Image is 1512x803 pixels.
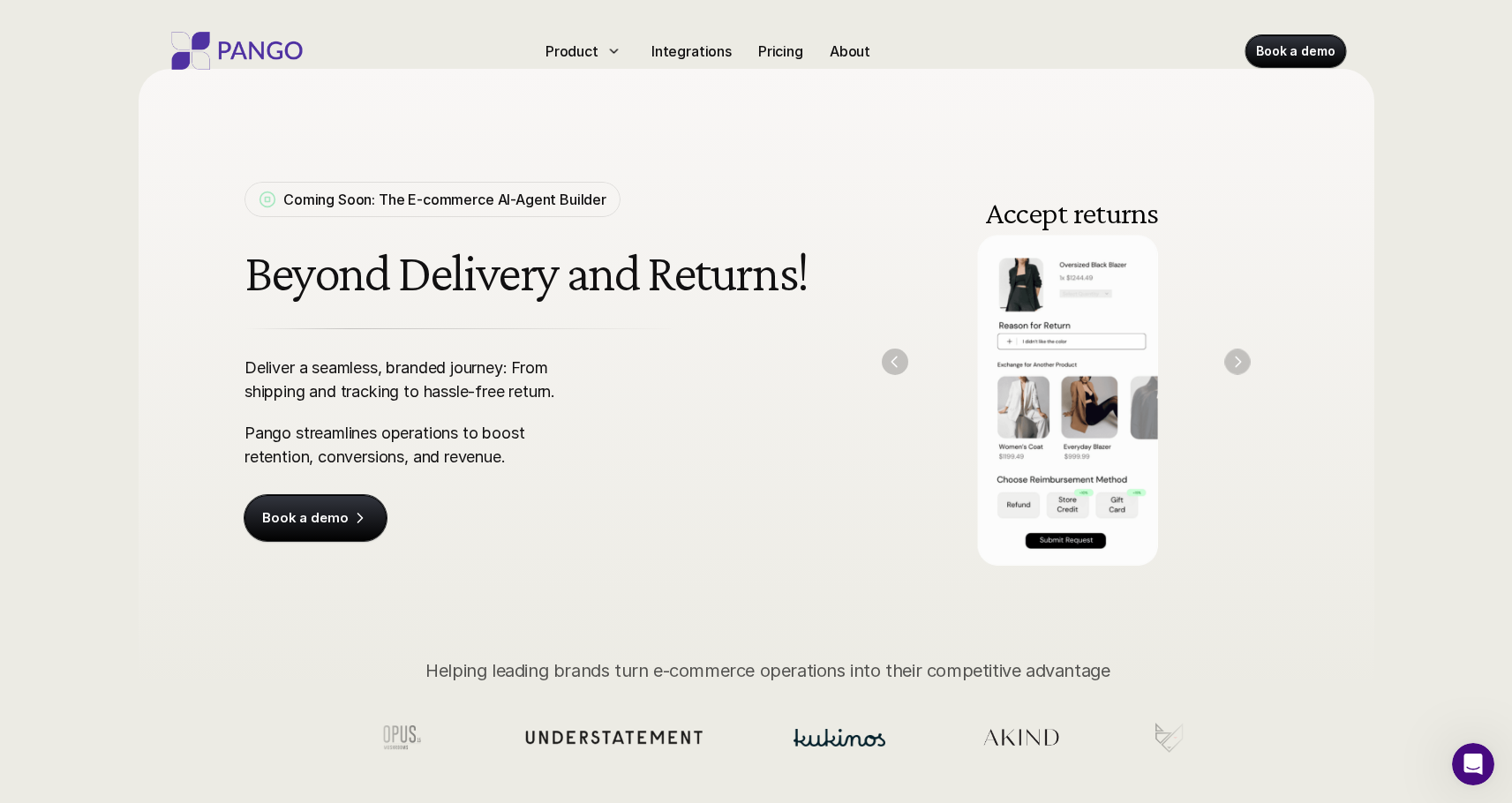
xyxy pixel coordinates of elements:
[262,509,348,527] p: Book a demo
[1245,35,1345,67] a: Book a demo
[866,157,1270,566] img: Pango return management having Branded return portal embedded in the e-commerce company to handle...
[823,37,877,65] a: About
[651,41,732,62] p: Integrations
[283,189,606,210] p: Coming Soon: The E-commerce AI-Agent Builder
[758,41,803,62] p: Pricing
[244,244,815,302] h1: Beyond Delivery and Returns!
[882,349,908,375] button: Previous
[1224,349,1250,374] img: Next Arrow
[244,495,387,541] a: Book a demo
[244,182,621,217] a: Coming Soon: The E-commerce AI-Agent Builder
[1452,743,1494,785] iframe: Intercom live chat
[644,37,739,65] a: Integrations
[751,37,810,65] a: Pricing
[545,41,598,62] p: Product
[905,197,1239,229] h3: Accept returns
[1256,42,1335,60] p: Book a demo
[244,356,586,403] p: Deliver a seamless, branded journey: From shipping and tracking to hassle-free return.
[1224,349,1250,374] button: Next
[830,41,870,62] p: About
[882,349,908,375] img: Back Arrow
[244,421,586,469] p: Pango streamlines operations to boost retention, conversions, and revenue.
